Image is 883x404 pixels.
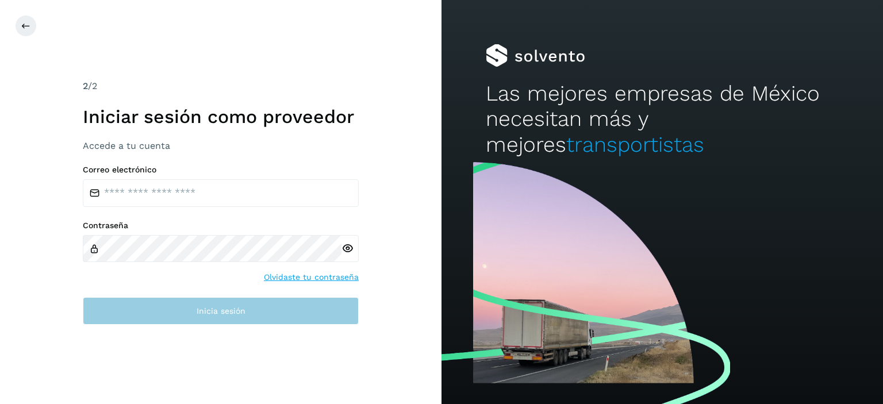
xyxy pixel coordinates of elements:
label: Contraseña [83,221,359,230]
a: Olvidaste tu contraseña [264,271,359,283]
h2: Las mejores empresas de México necesitan más y mejores [486,81,839,157]
span: 2 [83,80,88,91]
span: Inicia sesión [197,307,245,315]
button: Inicia sesión [83,297,359,325]
span: transportistas [566,132,704,157]
label: Correo electrónico [83,165,359,175]
div: /2 [83,79,359,93]
h1: Iniciar sesión como proveedor [83,106,359,128]
h3: Accede a tu cuenta [83,140,359,151]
